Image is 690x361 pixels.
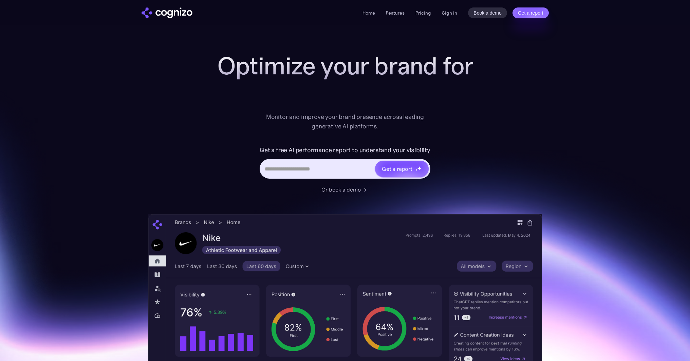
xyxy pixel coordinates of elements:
[382,165,412,173] div: Get a report
[415,166,416,167] img: star
[415,169,418,171] img: star
[512,7,549,18] a: Get a report
[260,145,430,182] form: Hero URL Input Form
[262,112,429,131] div: Monitor and improve your brand presence across leading generative AI platforms.
[468,7,507,18] a: Book a demo
[209,52,481,79] h1: Optimize your brand for
[321,185,361,194] div: Or book a demo
[321,185,369,194] a: Or book a demo
[442,9,457,17] a: Sign in
[142,7,192,18] img: cognizo logo
[374,160,429,178] a: Get a reportstarstarstar
[142,7,192,18] a: home
[415,10,431,16] a: Pricing
[260,145,430,156] label: Get a free AI performance report to understand your visibility
[417,166,422,170] img: star
[362,10,375,16] a: Home
[386,10,405,16] a: Features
